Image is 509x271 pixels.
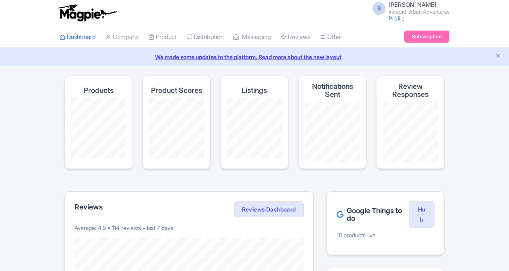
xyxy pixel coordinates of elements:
[383,82,438,99] h4: Review Responses
[5,53,504,61] a: We made some updates to the platform. Read more about the new layout
[233,26,271,48] a: Messaging
[234,201,304,218] a: Reviews Dashboard
[368,2,449,14] a: B [PERSON_NAME] Intrepid Urban Adventures
[84,86,114,94] h4: Products
[151,86,202,94] h4: Product Scores
[409,201,435,228] a: Hub
[281,26,310,48] a: Reviews
[337,231,435,239] p: 18 products live
[60,26,96,48] a: Dashboard
[106,26,139,48] a: Company
[495,52,501,61] button: Close announcement
[320,26,342,48] a: Other
[389,9,449,14] small: Intrepid Urban Adventures
[186,26,223,48] a: Distribution
[242,86,267,94] h4: Listings
[372,2,385,15] span: B
[74,203,103,211] h2: Reviews
[149,26,177,48] a: Product
[404,31,449,43] a: Subscription
[305,82,360,99] h4: Notifications Sent
[74,224,304,232] p: Average: 4.9 • 114 reviews • last 7 days
[389,15,405,22] a: Profile
[56,4,118,22] img: logo-ab69f6fb50320c5b225c76a69d11143b.png
[337,207,409,223] h2: Google Things to do
[389,1,437,8] span: [PERSON_NAME]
